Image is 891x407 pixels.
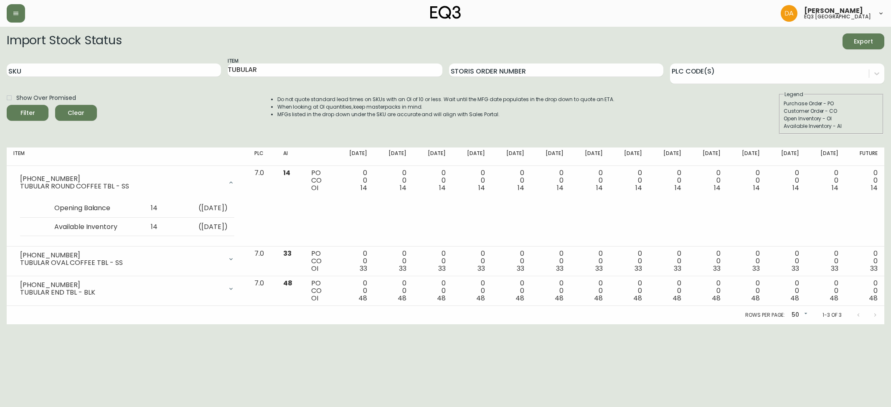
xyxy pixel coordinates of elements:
[283,278,292,288] span: 48
[812,250,838,272] div: 0 0
[784,100,879,107] div: Purchase Order - PO
[531,148,570,166] th: [DATE]
[277,111,615,118] li: MFGs listed in the drop down under the SKU are accurate and will align with Sales Portal.
[381,250,406,272] div: 0 0
[311,169,328,192] div: PO CO
[20,259,223,267] div: TUBULAR OVAL COFFEE TBL - SS
[609,148,649,166] th: [DATE]
[790,293,799,303] span: 48
[277,103,615,111] li: When looking at OI quantities, keep masterpacks in mind.
[164,199,234,218] td: ( [DATE] )
[131,199,164,218] td: 14
[311,250,328,272] div: PO CO
[7,33,122,49] h2: Import Stock Status
[751,293,760,303] span: 48
[477,264,485,273] span: 33
[635,183,642,193] span: 14
[341,280,367,302] div: 0 0
[674,264,681,273] span: 33
[358,293,367,303] span: 48
[714,183,721,193] span: 14
[498,280,524,302] div: 0 0
[55,105,97,121] button: Clear
[655,280,681,302] div: 0 0
[616,280,642,302] div: 0 0
[248,276,277,306] td: 7.0
[341,169,367,192] div: 0 0
[437,293,446,303] span: 48
[62,108,90,118] span: Clear
[341,250,367,272] div: 0 0
[20,183,223,190] div: TUBULAR ROUND COFFEE TBL - SS
[843,33,884,49] button: Export
[655,169,681,192] div: 0 0
[792,264,799,273] span: 33
[577,250,603,272] div: 0 0
[420,280,446,302] div: 0 0
[13,280,241,298] div: [PHONE_NUMBER]TUBULAR END TBL - BLK
[675,183,681,193] span: 14
[616,169,642,192] div: 0 0
[635,264,642,273] span: 33
[773,169,799,192] div: 0 0
[649,148,688,166] th: [DATE]
[852,169,878,192] div: 0 0
[20,175,223,183] div: [PHONE_NUMBER]
[773,250,799,272] div: 0 0
[832,183,838,193] span: 14
[773,280,799,302] div: 0 0
[734,169,760,192] div: 0 0
[7,148,248,166] th: Item
[48,218,131,236] td: Available Inventory
[655,250,681,272] div: 0 0
[20,289,223,296] div: TUBULAR END TBL - BLK
[498,169,524,192] div: 0 0
[792,183,799,193] span: 14
[852,280,878,302] div: 0 0
[16,94,76,102] span: Show Over Promised
[595,264,603,273] span: 33
[806,148,845,166] th: [DATE]
[577,169,603,192] div: 0 0
[131,218,164,236] td: 14
[459,169,485,192] div: 0 0
[845,148,884,166] th: Future
[48,199,131,218] td: Opening Balance
[804,8,863,14] span: [PERSON_NAME]
[400,183,406,193] span: 14
[360,183,367,193] span: 14
[335,148,374,166] th: [DATE]
[727,148,767,166] th: [DATE]
[538,280,564,302] div: 0 0
[420,250,446,272] div: 0 0
[164,218,234,236] td: ( [DATE] )
[381,169,406,192] div: 0 0
[570,148,609,166] th: [DATE]
[852,250,878,272] div: 0 0
[812,169,838,192] div: 0 0
[452,148,492,166] th: [DATE]
[555,293,564,303] span: 48
[7,105,48,121] button: Filter
[248,247,277,276] td: 7.0
[413,148,452,166] th: [DATE]
[695,280,721,302] div: 0 0
[784,91,804,98] legend: Legend
[752,264,760,273] span: 33
[283,168,290,178] span: 14
[20,108,35,118] div: Filter
[311,293,318,303] span: OI
[784,115,879,122] div: Open Inventory - OI
[283,249,292,258] span: 33
[712,293,721,303] span: 48
[517,264,524,273] span: 33
[20,252,223,259] div: [PHONE_NUMBER]
[438,264,446,273] span: 33
[374,148,413,166] th: [DATE]
[695,250,721,272] div: 0 0
[430,6,461,19] img: logo
[518,183,524,193] span: 14
[557,183,564,193] span: 14
[734,250,760,272] div: 0 0
[20,281,223,289] div: [PHONE_NUMBER]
